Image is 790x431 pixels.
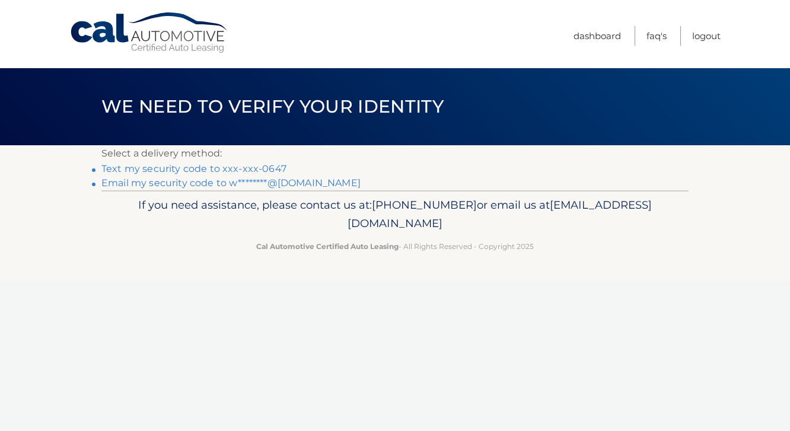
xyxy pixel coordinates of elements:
[256,242,399,251] strong: Cal Automotive Certified Auto Leasing
[372,198,477,212] span: [PHONE_NUMBER]
[101,163,286,174] a: Text my security code to xxx-xxx-0647
[646,26,667,46] a: FAQ's
[101,95,444,117] span: We need to verify your identity
[101,177,361,189] a: Email my security code to w********@[DOMAIN_NAME]
[109,196,681,234] p: If you need assistance, please contact us at: or email us at
[574,26,621,46] a: Dashboard
[109,240,681,253] p: - All Rights Reserved - Copyright 2025
[101,145,689,162] p: Select a delivery method:
[69,12,230,54] a: Cal Automotive
[692,26,721,46] a: Logout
